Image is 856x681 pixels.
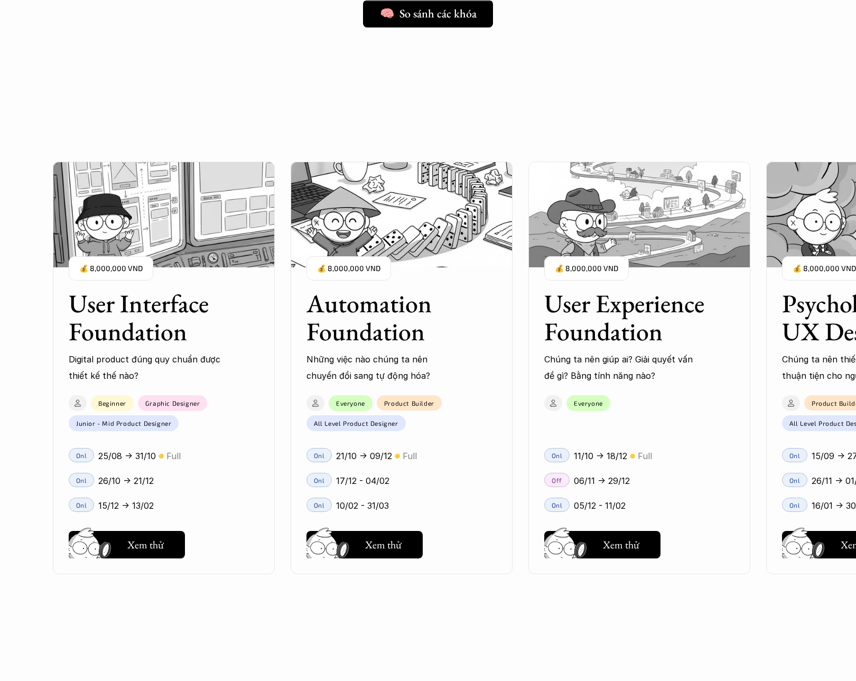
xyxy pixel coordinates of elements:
[555,262,618,276] p: 💰 8,000,000 VND
[552,501,563,508] p: Onl
[793,262,856,276] p: 💰 8,000,000 VND
[552,476,562,483] p: Off
[306,531,423,558] button: Xem thử
[384,399,434,406] p: Product Builder
[159,452,164,460] p: 🟡
[336,498,389,514] p: 10/02 - 31/03
[336,448,392,464] p: 21/10 -> 09/12
[574,399,603,407] p: Everyone
[365,537,402,552] h5: Xem thử
[76,419,171,427] p: Junior - Mid Product Designer
[314,501,325,508] p: Onl
[314,419,398,427] p: All Level Product Designer
[638,448,652,464] p: Full
[789,451,801,459] p: Onl
[603,537,639,552] h5: Xem thử
[630,452,635,460] p: 🟡
[98,473,154,489] p: 26/10 -> 21/12
[69,290,232,346] h3: User Interface Foundation
[395,452,400,460] p: 🟡
[380,7,477,21] h5: 🧠 So sánh các khóa
[98,399,126,407] p: Beginner
[306,290,470,346] h3: Automation Foundation
[145,399,200,407] p: Graphic Designer
[69,527,185,558] a: Xem thử
[317,262,380,276] p: 💰 8,000,000 VND
[98,448,156,464] p: 25/08 -> 31/10
[127,537,164,552] h5: Xem thử
[789,501,801,508] p: Onl
[789,476,801,483] p: Onl
[574,473,630,489] p: 06/11 -> 29/12
[69,351,222,384] p: Digital product đúng quy chuẩn được thiết kế thế nào?
[544,351,697,384] p: Chúng ta nên giúp ai? Giải quyết vấn đề gì? Bằng tính năng nào?
[574,498,626,514] p: 05/12 - 11/02
[306,527,423,558] a: Xem thử
[98,498,154,514] p: 15/12 -> 13/02
[314,451,325,459] p: Onl
[544,290,708,346] h3: User Experience Foundation
[336,473,389,489] p: 17/12 - 04/02
[79,262,143,276] p: 💰 8,000,000 VND
[574,448,627,464] p: 11/10 -> 18/12
[306,351,460,384] p: Những việc nào chúng ta nên chuyển đổi sang tự động hóa?
[552,451,563,459] p: Onl
[544,527,660,558] a: Xem thử
[336,399,365,407] p: Everyone
[544,531,660,558] button: Xem thử
[69,531,185,558] button: Xem thử
[403,448,417,464] p: Full
[166,448,181,464] p: Full
[314,476,325,483] p: Onl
